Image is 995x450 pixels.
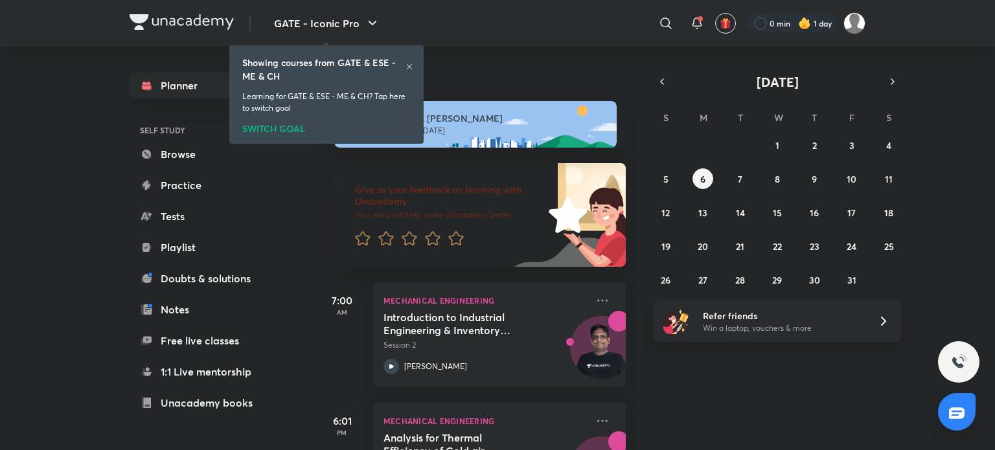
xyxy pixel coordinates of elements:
[692,236,713,256] button: October 20, 2025
[698,207,707,219] abbr: October 13, 2025
[663,111,669,124] abbr: Sunday
[809,274,820,286] abbr: October 30, 2025
[878,168,899,189] button: October 11, 2025
[886,111,891,124] abbr: Saturday
[130,359,280,385] a: 1:1 Live mentorship
[738,173,742,185] abbr: October 7, 2025
[661,274,670,286] abbr: October 26, 2025
[804,236,825,256] button: October 23, 2025
[383,311,545,337] h5: Introduction to Industrial Engineering & Inventory Management
[847,240,856,253] abbr: October 24, 2025
[661,240,670,253] abbr: October 19, 2025
[885,173,893,185] abbr: October 11, 2025
[692,168,713,189] button: October 6, 2025
[841,168,862,189] button: October 10, 2025
[242,56,406,83] h6: Showing courses from GATE & ESE - ME & CH
[355,184,544,207] h6: Give us your feedback on learning with Unacademy
[671,73,884,91] button: [DATE]
[735,274,745,286] abbr: October 28, 2025
[884,207,893,219] abbr: October 18, 2025
[775,139,779,152] abbr: October 1, 2025
[334,73,639,88] h4: [DATE]
[334,101,617,148] img: afternoon
[703,309,862,322] h6: Refer friends
[130,234,280,260] a: Playlist
[849,111,854,124] abbr: Friday
[730,269,751,290] button: October 28, 2025
[130,328,280,354] a: Free live classes
[847,274,856,286] abbr: October 31, 2025
[720,17,731,29] img: avatar
[812,173,817,185] abbr: October 9, 2025
[886,139,891,152] abbr: October 4, 2025
[804,269,825,290] button: October 30, 2025
[773,207,782,219] abbr: October 15, 2025
[951,354,966,370] img: ttu
[812,111,817,124] abbr: Thursday
[757,73,799,91] span: [DATE]
[355,113,605,124] h6: Good afternoon, [PERSON_NAME]
[383,413,587,429] p: Mechanical Engineering
[692,269,713,290] button: October 27, 2025
[130,297,280,322] a: Notes
[698,274,707,286] abbr: October 27, 2025
[698,240,708,253] abbr: October 20, 2025
[804,168,825,189] button: October 9, 2025
[661,207,670,219] abbr: October 12, 2025
[715,13,736,34] button: avatar
[841,269,862,290] button: October 31, 2025
[130,119,280,141] h6: SELF STUDY
[316,308,368,316] p: AM
[841,202,862,223] button: October 17, 2025
[316,429,368,436] p: PM
[242,91,411,114] p: Learning for GATE & ESE - ME & CH? Tap here to switch goal
[878,135,899,155] button: October 4, 2025
[847,207,856,219] abbr: October 17, 2025
[505,163,626,267] img: feedback_image
[656,202,676,223] button: October 12, 2025
[242,119,411,133] div: SWITCH GOAL
[804,135,825,155] button: October 2, 2025
[847,173,856,185] abbr: October 10, 2025
[404,361,467,372] p: [PERSON_NAME]
[130,14,234,30] img: Company Logo
[316,413,368,429] h5: 6:01
[266,10,388,36] button: GATE - Iconic Pro
[841,135,862,155] button: October 3, 2025
[130,141,280,167] a: Browse
[810,240,819,253] abbr: October 23, 2025
[772,274,782,286] abbr: October 29, 2025
[843,12,865,34] img: Abhay Raj
[692,202,713,223] button: October 13, 2025
[663,308,689,334] img: referral
[812,139,817,152] abbr: October 2, 2025
[130,390,280,416] a: Unacademy books
[767,269,788,290] button: October 29, 2025
[656,269,676,290] button: October 26, 2025
[700,173,705,185] abbr: October 6, 2025
[130,203,280,229] a: Tests
[663,173,669,185] abbr: October 5, 2025
[775,173,780,185] abbr: October 8, 2025
[738,111,743,124] abbr: Tuesday
[804,202,825,223] button: October 16, 2025
[355,210,544,220] p: Your word will help make Unacademy better
[700,111,707,124] abbr: Monday
[656,236,676,256] button: October 19, 2025
[774,111,783,124] abbr: Wednesday
[130,265,280,291] a: Doubts & solutions
[767,236,788,256] button: October 22, 2025
[849,139,854,152] abbr: October 3, 2025
[841,236,862,256] button: October 24, 2025
[730,168,751,189] button: October 7, 2025
[767,168,788,189] button: October 8, 2025
[878,236,899,256] button: October 25, 2025
[878,202,899,223] button: October 18, 2025
[767,135,788,155] button: October 1, 2025
[656,168,676,189] button: October 5, 2025
[130,14,234,33] a: Company Logo
[130,172,280,198] a: Practice
[736,207,745,219] abbr: October 14, 2025
[767,202,788,223] button: October 15, 2025
[810,207,819,219] abbr: October 16, 2025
